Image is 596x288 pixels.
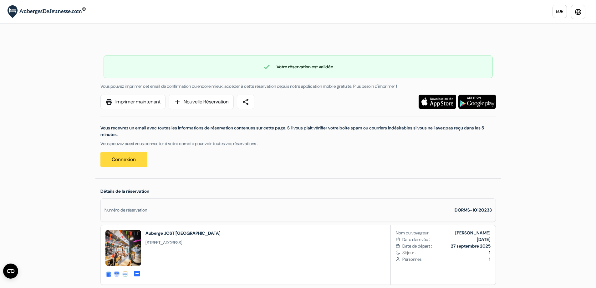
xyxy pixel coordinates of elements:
span: Détails de la réservation [100,188,149,194]
b: [PERSON_NAME] [455,230,491,236]
div: Votre réservation est validée [104,63,492,71]
span: Vous pouvez imprimer cet email de confirmation ou encore mieux, accéder à cette réservation depui... [100,83,397,89]
a: addNouvelle Réservation [169,95,234,109]
p: Vous recevrez un email avec toutes les informations de réservation contenues sur cette page. S'il... [100,125,496,138]
b: [DATE] [477,237,491,242]
h2: Auberge JOST [GEOGRAPHIC_DATA] [145,230,221,236]
button: Ouvrir le widget CMP [3,264,18,279]
span: print [105,98,113,106]
span: share [242,98,249,106]
img: Téléchargez l'application gratuite [419,95,456,109]
img: _75933_1701018392338.jpg [105,230,141,266]
b: 1 [489,250,491,255]
strong: DORMS-10120233 [455,207,492,213]
i: language [574,8,582,16]
b: 1 [489,256,491,262]
span: Séjour : [402,249,490,256]
img: Téléchargez l'application gratuite [458,95,496,109]
span: Personnes [402,256,490,263]
a: add_box [133,270,141,276]
span: Nom du voyageur: [396,230,430,236]
a: language [571,5,585,19]
b: 27 septembre 2025 [451,243,491,249]
a: share [237,95,254,109]
span: add [174,98,181,106]
span: check [263,63,271,71]
div: Numéro de réservation [104,207,147,213]
img: AubergesDeJeunesse.com [8,5,86,18]
span: Date de départ : [402,243,432,249]
a: Connexion [100,152,147,167]
span: Date d'arrivée : [402,236,430,243]
a: EUR [553,5,567,18]
span: [STREET_ADDRESS] [145,239,221,246]
span: add_box [133,270,141,276]
a: printImprimer maintenant [100,95,166,109]
p: Vous pouvez aussi vous connecter à votre compte pour voir toutes vos réservations : [100,140,496,147]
